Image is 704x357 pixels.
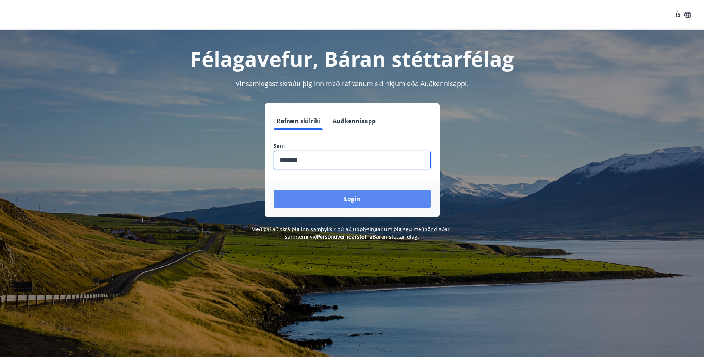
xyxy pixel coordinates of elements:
[274,190,431,208] button: Login
[94,45,610,73] h1: Félagavefur, Báran stéttarfélag
[274,112,324,130] button: Rafræn skilríki
[317,233,373,240] a: Persónuverndarstefna
[274,142,431,150] label: Sími
[236,79,469,88] span: Vinsamlegast skráðu þig inn með rafrænum skilríkjum eða Auðkennisappi.
[330,112,379,130] button: Auðkennisapp
[251,226,453,240] span: Með því að skrá þig inn samþykkir þú að upplýsingar um þig séu meðhöndlaðar í samræmi við Báran s...
[671,8,695,22] button: ÍS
